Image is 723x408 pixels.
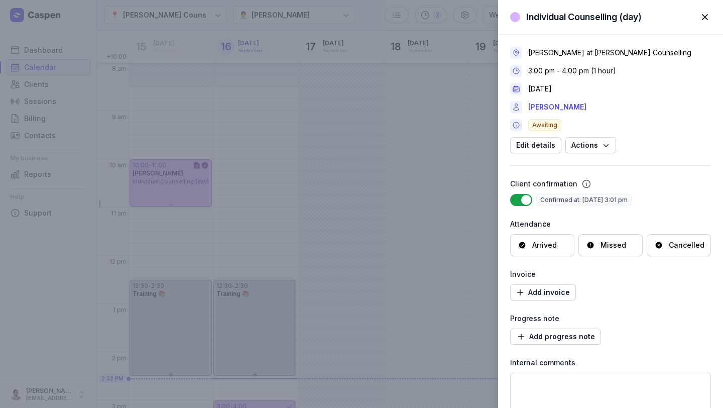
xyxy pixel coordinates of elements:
[516,331,595,343] span: Add progress note
[528,119,561,131] span: Awaiting
[600,240,626,250] div: Missed
[528,101,586,113] a: [PERSON_NAME]
[516,286,570,298] span: Add invoice
[528,66,616,76] div: 3:00 pm - 4:00 pm (1 hour)
[526,11,642,23] div: Individual Counselling (day)
[528,48,691,58] div: [PERSON_NAME] at [PERSON_NAME] Counselling
[510,268,711,280] div: Invoice
[510,218,711,230] div: Attendance
[510,357,711,369] div: Internal comments
[669,240,704,250] div: Cancelled
[510,178,577,190] div: Client confirmation
[516,139,555,151] span: Edit details
[510,137,561,153] button: Edit details
[532,240,557,250] div: Arrived
[565,137,616,153] button: Actions
[528,84,552,94] div: [DATE]
[571,139,610,151] span: Actions
[536,194,632,206] span: Confirmed at: [DATE] 3:01 pm
[510,313,711,325] div: Progress note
